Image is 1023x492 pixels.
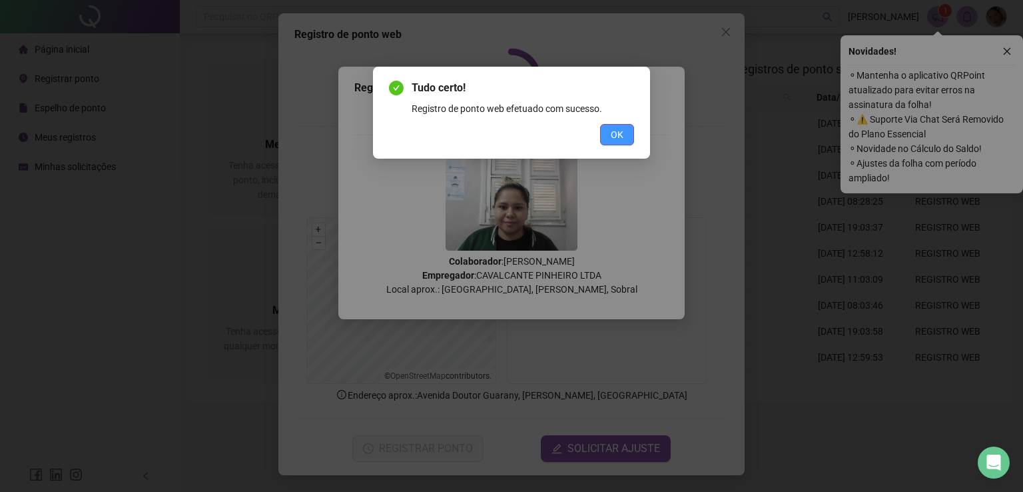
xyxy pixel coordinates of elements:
[600,124,634,145] button: OK
[412,101,634,116] div: Registro de ponto web efetuado com sucesso.
[611,127,623,142] span: OK
[412,80,634,96] span: Tudo certo!
[978,447,1010,479] div: Open Intercom Messenger
[389,81,404,95] span: check-circle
